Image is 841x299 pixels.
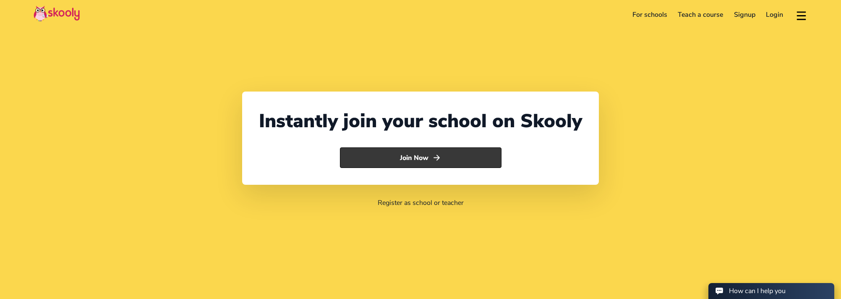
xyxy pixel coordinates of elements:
button: menu outline [795,8,807,22]
a: For schools [627,8,673,21]
a: Login [761,8,789,21]
ion-icon: arrow forward outline [432,153,441,162]
img: Skooly [34,5,80,22]
a: Register as school or teacher [378,198,464,207]
button: Join Nowarrow forward outline [340,147,501,168]
a: Teach a course [672,8,729,21]
a: Signup [729,8,761,21]
div: Instantly join your school on Skooly [259,108,582,134]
